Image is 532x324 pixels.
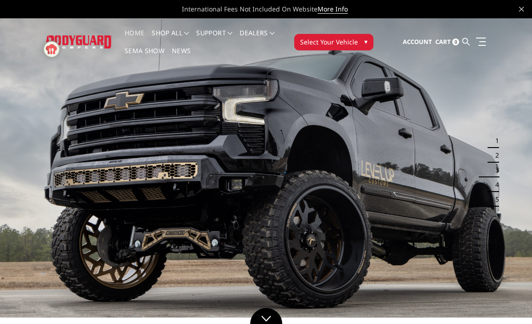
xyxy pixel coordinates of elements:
button: 1 of 5 [490,133,499,148]
a: Account [403,30,432,55]
button: 5 of 5 [490,192,499,207]
a: Home [125,30,144,48]
a: Support [196,30,232,48]
button: 3 of 5 [490,163,499,177]
button: 2 of 5 [490,148,499,163]
a: More Info [318,5,348,14]
button: 4 of 5 [490,177,499,192]
a: News [172,48,191,66]
a: Cart 0 [435,30,459,55]
a: shop all [152,30,189,48]
a: Dealers [240,30,274,48]
iframe: Chat Widget [486,280,532,324]
a: SEMA Show [125,48,165,66]
img: BODYGUARD BUMPERS [46,35,112,48]
span: Cart [435,38,451,46]
span: 0 [452,38,459,45]
span: ▾ [364,37,367,46]
span: Select Your Vehicle [300,37,358,47]
span: Account [403,38,432,46]
a: Click to Down [250,308,282,324]
button: Select Your Vehicle [294,34,373,50]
